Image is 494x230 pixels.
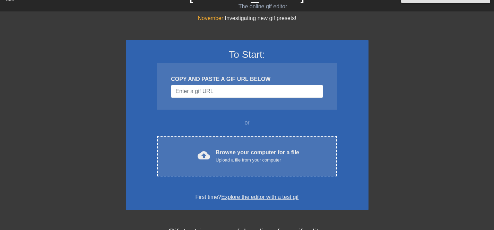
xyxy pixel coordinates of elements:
[168,2,357,11] div: The online gif editor
[198,149,210,162] span: cloud_upload
[171,75,323,83] div: COPY AND PASTE A GIF URL BELOW
[198,15,225,21] span: November:
[216,148,299,164] div: Browse your computer for a file
[216,157,299,164] div: Upload a file from your computer
[221,194,298,200] a: Explore the editor with a test gif
[135,193,359,201] div: First time?
[135,49,359,61] h3: To Start:
[144,119,350,127] div: or
[171,85,323,98] input: Username
[126,14,369,22] div: Investigating new gif presets!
